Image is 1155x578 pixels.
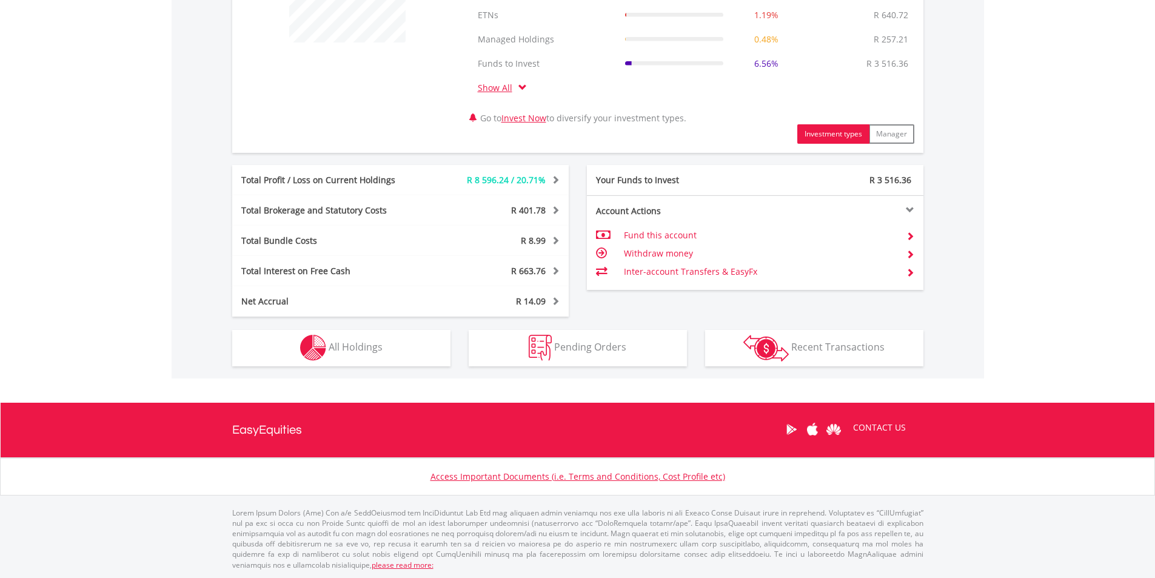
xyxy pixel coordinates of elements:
[232,330,450,366] button: All Holdings
[797,124,869,144] button: Investment types
[329,340,383,354] span: All Holdings
[624,263,896,281] td: Inter-account Transfers & EasyFx
[472,52,619,76] td: Funds to Invest
[845,411,914,445] a: CONTACT US
[469,330,687,366] button: Pending Orders
[467,174,546,186] span: R 8 596.24 / 20.71%
[232,295,429,307] div: Net Accrual
[624,226,896,244] td: Fund this account
[232,174,429,186] div: Total Profit / Loss on Current Holdings
[232,265,429,277] div: Total Interest on Free Cash
[372,560,434,570] a: please read more:
[802,411,823,448] a: Apple
[860,52,914,76] td: R 3 516.36
[472,3,619,27] td: ETNs
[232,235,429,247] div: Total Bundle Costs
[516,295,546,307] span: R 14.09
[823,411,845,448] a: Huawei
[511,265,546,277] span: R 663.76
[501,112,546,124] a: Invest Now
[472,27,619,52] td: Managed Holdings
[791,340,885,354] span: Recent Transactions
[868,3,914,27] td: R 640.72
[478,82,518,93] a: Show All
[521,235,546,246] span: R 8.99
[554,340,626,354] span: Pending Orders
[529,335,552,361] img: pending_instructions-wht.png
[232,403,302,457] a: EasyEquities
[232,204,429,217] div: Total Brokerage and Statutory Costs
[587,174,755,186] div: Your Funds to Invest
[869,124,914,144] button: Manager
[743,335,789,361] img: transactions-zar-wht.png
[729,3,803,27] td: 1.19%
[705,330,923,366] button: Recent Transactions
[587,205,755,217] div: Account Actions
[729,52,803,76] td: 6.56%
[232,508,923,570] p: Lorem Ipsum Dolors (Ame) Con a/e SeddOeiusmod tem InciDiduntut Lab Etd mag aliquaen admin veniamq...
[430,471,725,482] a: Access Important Documents (i.e. Terms and Conditions, Cost Profile etc)
[624,244,896,263] td: Withdraw money
[300,335,326,361] img: holdings-wht.png
[868,27,914,52] td: R 257.21
[869,174,911,186] span: R 3 516.36
[781,411,802,448] a: Google Play
[511,204,546,216] span: R 401.78
[729,27,803,52] td: 0.48%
